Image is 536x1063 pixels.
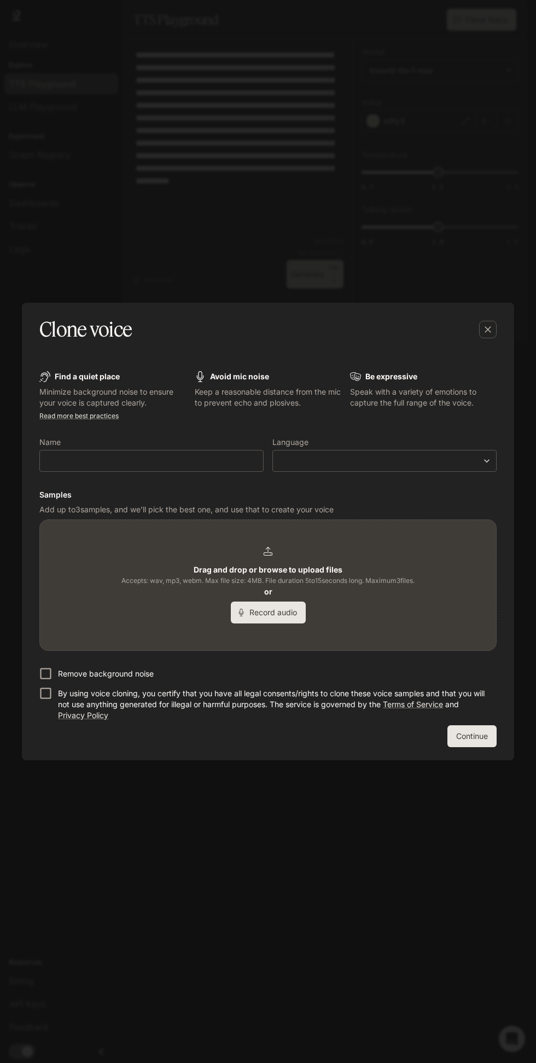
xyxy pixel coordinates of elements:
p: Keep a reasonable distance from the mic to prevent echo and plosives. [195,386,341,408]
p: Speak with a variety of emotions to capture the full range of the voice. [350,386,497,408]
a: Terms of Service [383,700,443,709]
div: ​ [273,455,496,466]
p: Language [272,438,308,446]
a: Privacy Policy [58,710,108,720]
b: Find a quiet place [55,372,120,381]
a: Read more best practices [39,412,119,420]
b: Be expressive [365,372,417,381]
p: Name [39,438,61,446]
p: Add up to 3 samples, and we'll pick the best one, and use that to create your voice [39,504,497,515]
p: Remove background noise [58,668,154,679]
span: Accepts: wav, mp3, webm. Max file size: 4MB. File duration 5 to 15 seconds long. Maximum 3 files. [121,575,415,586]
b: Drag and drop or browse to upload files [194,565,342,574]
p: Minimize background noise to ensure your voice is captured clearly. [39,386,186,408]
p: By using voice cloning, you certify that you have all legal consents/rights to clone these voice ... [58,688,488,721]
h6: Samples [39,489,497,500]
b: or [264,587,272,596]
button: Continue [447,725,497,747]
b: Avoid mic noise [210,372,269,381]
h5: Clone voice [39,316,132,343]
button: Record audio [231,602,306,623]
